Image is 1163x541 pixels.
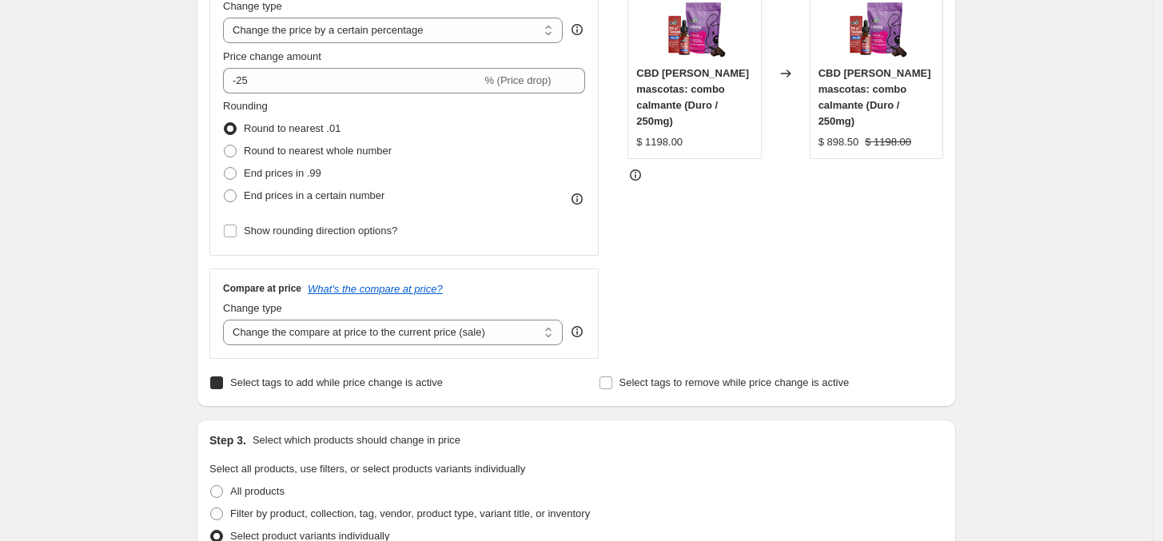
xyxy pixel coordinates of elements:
div: help [569,324,585,340]
div: $ 898.50 [818,134,859,150]
span: All products [230,485,285,497]
span: CBD [PERSON_NAME] mascotas: combo calmante (Duro / 250mg) [818,67,931,127]
span: Price change amount [223,50,321,62]
span: Change type [223,302,282,314]
span: End prices in .99 [244,167,321,179]
div: help [569,22,585,38]
div: $ 1198.00 [636,134,683,150]
span: CBD [PERSON_NAME] mascotas: combo calmante (Duro / 250mg) [636,67,749,127]
strike: $ 1198.00 [865,134,911,150]
span: Round to nearest whole number [244,145,392,157]
span: Select all products, use filters, or select products variants individually [209,463,525,475]
span: Show rounding direction options? [244,225,397,237]
span: Round to nearest .01 [244,122,341,134]
button: What's the compare at price? [308,283,443,295]
span: Select tags to remove while price change is active [619,376,850,388]
input: -15 [223,68,481,93]
span: % (Price drop) [484,74,551,86]
span: Filter by product, collection, tag, vendor, product type, variant title, or inventory [230,507,590,519]
h2: Step 3. [209,432,246,448]
h3: Compare at price [223,282,301,295]
p: Select which products should change in price [253,432,460,448]
span: Rounding [223,100,268,112]
span: Select tags to add while price change is active [230,376,443,388]
span: End prices in a certain number [244,189,384,201]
